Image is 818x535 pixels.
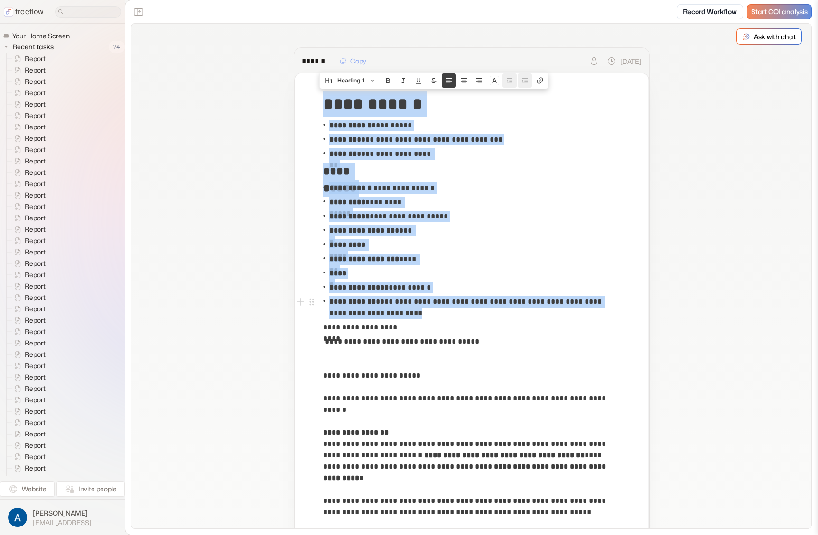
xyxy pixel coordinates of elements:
[23,441,48,450] span: Report
[3,41,57,53] button: Recent tasks
[7,64,49,76] a: Report
[7,337,49,349] a: Report
[321,73,380,88] button: Heading 1
[7,201,49,212] a: Report
[23,407,48,416] span: Report
[23,122,48,132] span: Report
[7,133,49,144] a: Report
[677,4,743,19] a: Record Workflow
[109,41,125,53] span: 74
[23,304,48,314] span: Report
[7,292,49,303] a: Report
[7,417,49,428] a: Report
[7,246,49,258] a: Report
[7,303,49,315] a: Report
[23,338,48,348] span: Report
[23,100,48,109] span: Report
[7,178,49,190] a: Report
[472,73,486,88] button: Align text right
[7,349,49,360] a: Report
[334,54,372,69] button: Copy
[427,73,441,88] button: Strike
[23,77,48,86] span: Report
[6,506,119,529] button: [PERSON_NAME][EMAIL_ADDRESS]
[7,474,49,485] a: Report
[4,6,44,18] a: freeflow
[10,31,73,41] span: Your Home Screen
[7,155,49,167] a: Report
[751,8,808,16] span: Start COI analysis
[7,99,49,110] a: Report
[7,440,49,451] a: Report
[7,428,49,440] a: Report
[7,451,49,462] a: Report
[396,73,410,88] button: Italic
[381,73,395,88] button: Bold
[7,360,49,372] a: Report
[23,190,48,200] span: Report
[23,202,48,211] span: Report
[23,316,48,325] span: Report
[7,462,49,474] a: Report
[23,247,48,257] span: Report
[7,167,49,178] a: Report
[23,395,48,405] span: Report
[23,270,48,280] span: Report
[23,156,48,166] span: Report
[33,518,92,527] span: [EMAIL_ADDRESS]
[7,372,49,383] a: Report
[15,6,44,18] p: freeflow
[23,236,48,245] span: Report
[23,259,48,268] span: Report
[442,73,456,88] button: Align text left
[23,65,48,75] span: Report
[457,73,471,88] button: Align text center
[620,56,641,66] p: [DATE]
[23,452,48,462] span: Report
[747,4,812,19] a: Start COI analysis
[487,73,502,88] button: Colors
[131,4,146,19] button: Close the sidebar
[7,76,49,87] a: Report
[23,475,48,484] span: Report
[7,406,49,417] a: Report
[7,394,49,406] a: Report
[7,190,49,201] a: Report
[7,326,49,337] a: Report
[23,372,48,382] span: Report
[7,121,49,133] a: Report
[7,269,49,281] a: Report
[23,213,48,223] span: Report
[533,73,547,88] button: Create link
[306,296,317,308] button: Open block menu
[33,508,92,518] span: [PERSON_NAME]
[7,110,49,121] a: Report
[7,224,49,235] a: Report
[7,144,49,155] a: Report
[7,281,49,292] a: Report
[411,73,426,88] button: Underline
[23,384,48,393] span: Report
[23,429,48,439] span: Report
[7,235,49,246] a: Report
[23,350,48,359] span: Report
[23,179,48,189] span: Report
[23,168,48,177] span: Report
[8,508,27,527] img: profile
[7,53,49,64] a: Report
[7,212,49,224] a: Report
[10,42,56,52] span: Recent tasks
[23,463,48,473] span: Report
[23,111,48,120] span: Report
[23,88,48,98] span: Report
[7,258,49,269] a: Report
[7,87,49,99] a: Report
[23,361,48,371] span: Report
[295,296,306,308] button: Add block
[3,31,74,41] a: Your Home Screen
[518,73,532,88] button: Unnest block
[7,315,49,326] a: Report
[23,293,48,302] span: Report
[23,225,48,234] span: Report
[23,327,48,336] span: Report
